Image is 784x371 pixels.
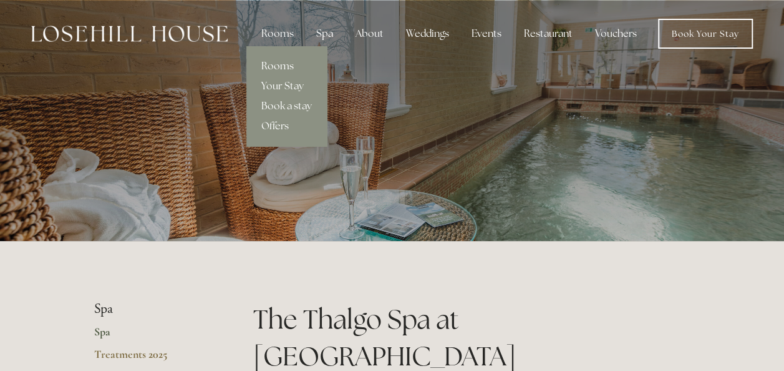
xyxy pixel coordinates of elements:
[251,21,304,46] div: Rooms
[396,21,459,46] div: Weddings
[658,19,753,49] a: Book Your Stay
[514,21,583,46] div: Restaurant
[94,301,213,317] li: Spa
[246,96,327,116] a: Book a stay
[94,325,213,347] a: Spa
[462,21,511,46] div: Events
[346,21,394,46] div: About
[246,116,327,136] a: Offers
[94,347,213,370] a: Treatments 2025
[31,26,228,42] img: Losehill House
[246,76,327,96] a: Your Stay
[585,21,647,46] a: Vouchers
[246,56,327,76] a: Rooms
[306,21,343,46] div: Spa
